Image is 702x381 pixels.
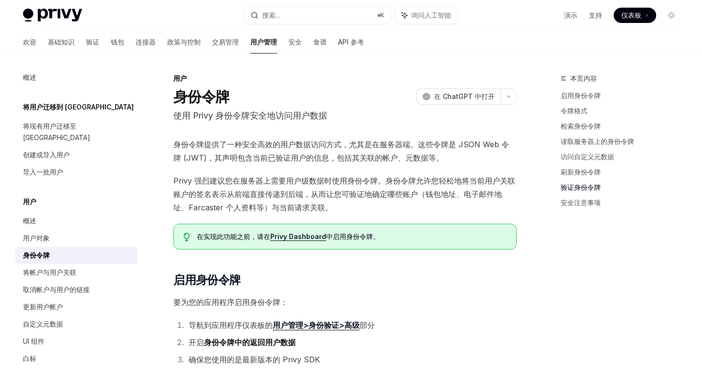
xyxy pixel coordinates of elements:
[173,74,187,82] font: 用户
[360,320,375,330] font: 部分
[15,298,138,316] a: 更新用户帐户
[395,7,458,24] button: 询问人工智能
[23,285,90,294] font: 取消帐户与用户的链接
[561,198,601,207] font: 安全注意事项
[664,8,679,23] button: 切换暗模式
[377,11,380,19] font: ⌘
[173,110,327,120] font: 使用 Privy 身份令牌安全地访问用户数据
[15,333,138,350] a: UI 组件
[48,31,74,54] a: 基础知识
[204,337,296,347] font: 身份令牌中的返回用户数据
[15,229,138,247] a: 用户对象
[15,247,138,264] a: 身份令牌
[23,31,36,54] a: 欢迎
[273,320,360,330] font: 用户管理>身份验证>高级
[313,31,327,54] a: 食谱
[564,11,577,20] a: 演示
[561,168,601,176] font: 刷新身份令牌
[570,74,597,82] font: 本页内容
[589,11,602,20] a: 支持
[15,146,138,163] a: 创建或导入用户
[380,11,384,19] font: K
[15,264,138,281] a: 将帐户与用户关联
[561,119,687,134] a: 检索身份令牌
[561,137,634,145] font: 读取服务器上的身份令牌
[136,31,156,54] a: 连接器
[23,320,63,328] font: 自定义元数据
[189,337,204,347] font: 开启
[197,232,270,240] font: 在实现此功能之前，请在
[561,152,614,161] font: 访问自定义元数据
[15,163,138,181] a: 导入一批用户
[589,11,602,19] font: 支持
[189,355,320,364] font: 确保您使用的是最新版本的 Privy SDK
[86,31,99,54] a: 验证
[136,38,156,46] font: 连接器
[288,38,302,46] font: 安全
[561,122,601,130] font: 检索身份令牌
[564,11,577,19] font: 演示
[212,38,239,46] font: 交易管理
[250,38,277,46] font: 用户管理
[23,103,134,111] font: 将用户迁移到 [GEOGRAPHIC_DATA]
[313,38,327,46] font: 食谱
[48,38,74,46] font: 基础知识
[338,31,364,54] a: API 参考
[212,31,239,54] a: 交易管理
[15,316,138,333] a: 自定义元数据
[173,176,515,212] font: Privy 强烈建议您在服务器上需要用户级数据时使用身份令牌。身份令牌允许您轻松地将当前用户关联账户的签名表示从前端直接传递到后端，从而让您可验证地确定哪些账户（钱包地址、电子邮件地址、Farc...
[23,73,36,81] font: 概述
[434,92,495,100] font: 在 ChatGPT 中打开
[189,320,273,330] font: 导航到应用程序仪表板的
[561,134,687,149] a: 读取服务器上的身份令牌
[15,350,138,367] a: 白标
[173,140,509,163] font: 身份令牌提供了一种安全高效的用户数据访问方式，尤其是在服务器端。这些令牌是 JSON Web 令牌 (JWT)，其声明包含当前已验证用户的信息，包括其关联的帐户、元数据等。
[173,297,288,307] font: 要为您的应用程序启用身份令牌：
[561,164,687,180] a: 刷新身份令牌
[86,38,99,46] font: 验证
[23,217,36,225] font: 概述
[250,31,277,54] a: 用户管理
[173,273,240,287] font: 启用身份令牌
[270,232,326,241] a: Privy Dashboard
[262,11,280,19] font: 搜索...
[183,233,190,241] svg: 提示
[23,197,36,206] font: 用户
[23,234,50,242] font: 用户对象
[561,103,687,119] a: 令牌格式
[23,337,44,345] font: UI 组件
[561,149,687,164] a: 访问自定义元数据
[15,281,138,298] a: 取消帐户与用户的链接
[167,31,201,54] a: 政策与控制
[614,8,656,23] a: 仪表板
[23,268,76,276] font: 将帐户与用户关联
[111,38,124,46] font: 钱包
[621,11,641,19] font: 仪表板
[167,38,201,46] font: 政策与控制
[23,251,50,259] font: 身份令牌
[23,303,63,311] font: 更新用户帐户
[23,9,82,22] img: 灯光标志
[23,38,36,46] font: 欢迎
[173,88,229,105] font: 身份令牌
[15,212,138,229] a: 概述
[561,88,687,103] a: 启用身份令牌
[244,7,390,24] button: 搜索...⌘K
[561,195,687,210] a: 安全注意事项
[288,31,302,54] a: 安全
[338,38,364,46] font: API 参考
[15,118,138,146] a: 将现有用户迁移至 [GEOGRAPHIC_DATA]
[416,88,500,105] button: 在 ChatGPT 中打开
[15,69,138,86] a: 概述
[273,320,360,330] a: 用户管理>身份验证>高级
[411,11,451,19] font: 询问人工智能
[561,180,687,195] a: 验证身份令牌
[23,354,36,362] font: 白标
[23,151,70,159] font: 创建或导入用户
[561,183,601,191] font: 验证身份令牌
[23,122,90,142] font: 将现有用户迁移至 [GEOGRAPHIC_DATA]
[111,31,124,54] a: 钱包
[270,232,326,240] font: Privy Dashboard
[561,91,601,99] font: 启用身份令牌
[23,168,63,176] font: 导入一批用户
